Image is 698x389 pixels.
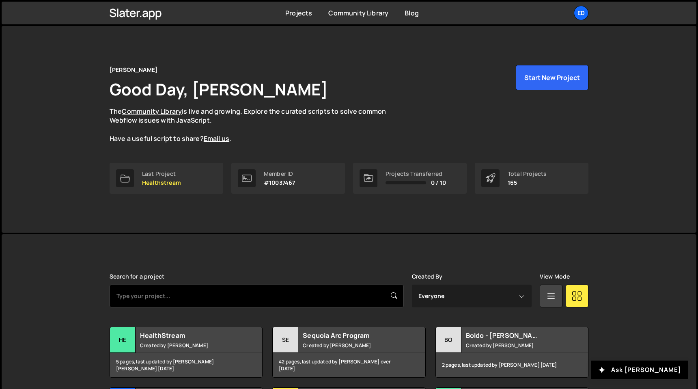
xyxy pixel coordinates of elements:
[466,342,564,349] small: Created by [PERSON_NAME]
[140,331,238,340] h2: HealthStream
[142,171,181,177] div: Last Project
[328,9,388,17] a: Community Library
[110,78,328,100] h1: Good Day, [PERSON_NAME]
[431,179,446,186] span: 0 / 10
[110,65,157,75] div: [PERSON_NAME]
[142,179,181,186] p: Healthstream
[264,179,295,186] p: #10037467
[405,9,419,17] a: Blog
[516,65,588,90] button: Start New Project
[591,361,688,379] button: Ask [PERSON_NAME]
[436,327,461,353] div: Bo
[386,171,446,177] div: Projects Transferred
[110,107,402,143] p: The is live and growing. Explore the curated scripts to solve common Webflow issues with JavaScri...
[273,327,298,353] div: Se
[574,6,588,20] a: Ed
[264,171,295,177] div: Member ID
[285,9,312,17] a: Projects
[110,163,223,194] a: Last Project Healthstream
[435,327,588,378] a: Bo Boldo - [PERSON_NAME] Example Created by [PERSON_NAME] 2 pages, last updated by [PERSON_NAME] ...
[412,273,443,280] label: Created By
[110,273,164,280] label: Search for a project
[140,342,238,349] small: Created by [PERSON_NAME]
[204,134,229,143] a: Email us
[122,107,182,116] a: Community Library
[272,327,425,378] a: Se Sequoia Arc Program Created by [PERSON_NAME] 42 pages, last updated by [PERSON_NAME] over [DATE]
[110,327,263,378] a: He HealthStream Created by [PERSON_NAME] 5 pages, last updated by [PERSON_NAME] [PERSON_NAME] [DATE]
[110,285,404,307] input: Type your project...
[110,327,136,353] div: He
[508,171,547,177] div: Total Projects
[303,331,401,340] h2: Sequoia Arc Program
[273,353,425,377] div: 42 pages, last updated by [PERSON_NAME] over [DATE]
[303,342,401,349] small: Created by [PERSON_NAME]
[110,353,262,377] div: 5 pages, last updated by [PERSON_NAME] [PERSON_NAME] [DATE]
[540,273,570,280] label: View Mode
[508,179,547,186] p: 165
[466,331,564,340] h2: Boldo - [PERSON_NAME] Example
[436,353,588,377] div: 2 pages, last updated by [PERSON_NAME] [DATE]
